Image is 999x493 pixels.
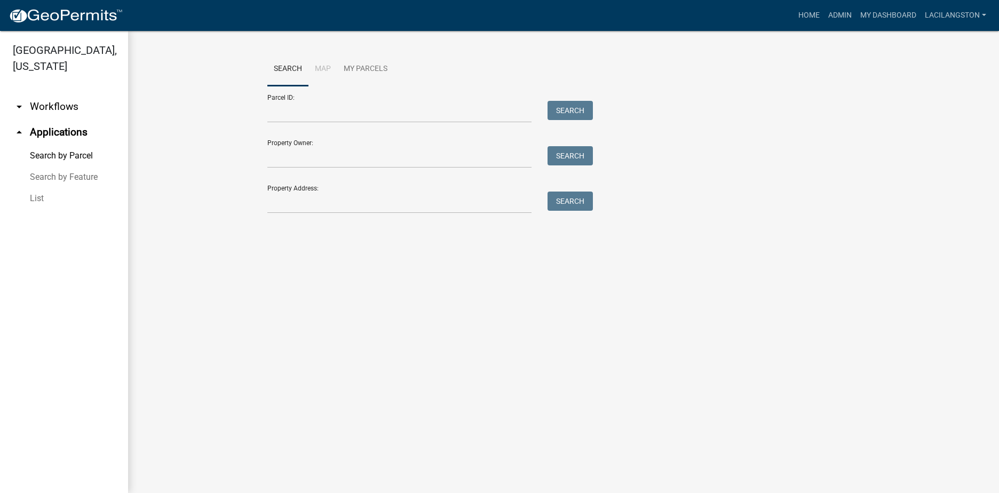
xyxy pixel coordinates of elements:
[921,5,990,26] a: LaciLangston
[548,192,593,211] button: Search
[856,5,921,26] a: My Dashboard
[794,5,824,26] a: Home
[548,146,593,165] button: Search
[548,101,593,120] button: Search
[13,126,26,139] i: arrow_drop_up
[824,5,856,26] a: Admin
[267,52,308,86] a: Search
[337,52,394,86] a: My Parcels
[13,100,26,113] i: arrow_drop_down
